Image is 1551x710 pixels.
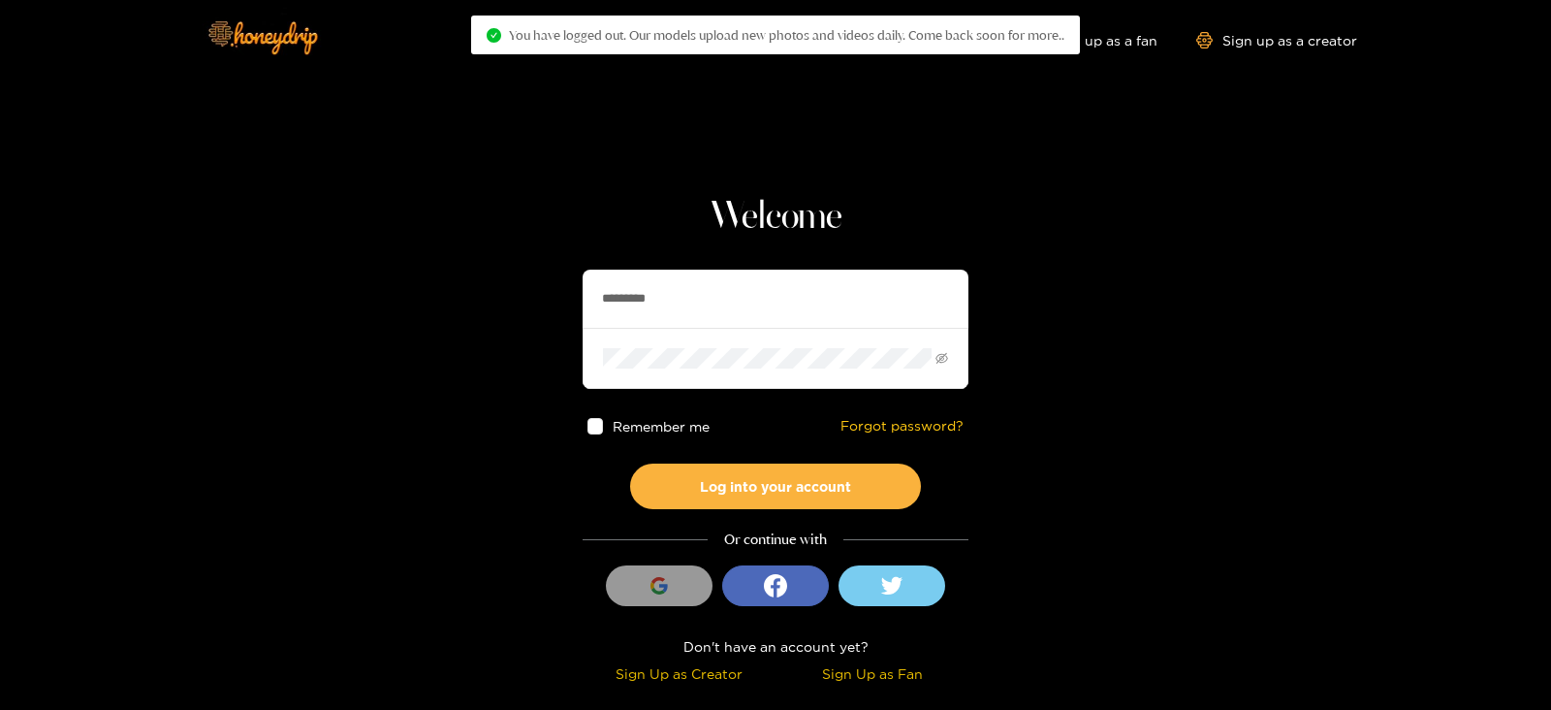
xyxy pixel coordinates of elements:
[1196,32,1357,48] a: Sign up as a creator
[509,27,1064,43] span: You have logged out. Our models upload new photos and videos daily. Come back soon for more..
[587,662,771,685] div: Sign Up as Creator
[1025,32,1157,48] a: Sign up as a fan
[583,194,968,241] h1: Welcome
[935,352,948,365] span: eye-invisible
[583,635,968,658] div: Don't have an account yet?
[583,529,968,551] div: Or continue with
[780,662,964,685] div: Sign Up as Fan
[614,419,711,434] span: Remember me
[630,464,921,509] button: Log into your account
[487,28,501,43] span: check-circle
[840,418,964,435] a: Forgot password?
